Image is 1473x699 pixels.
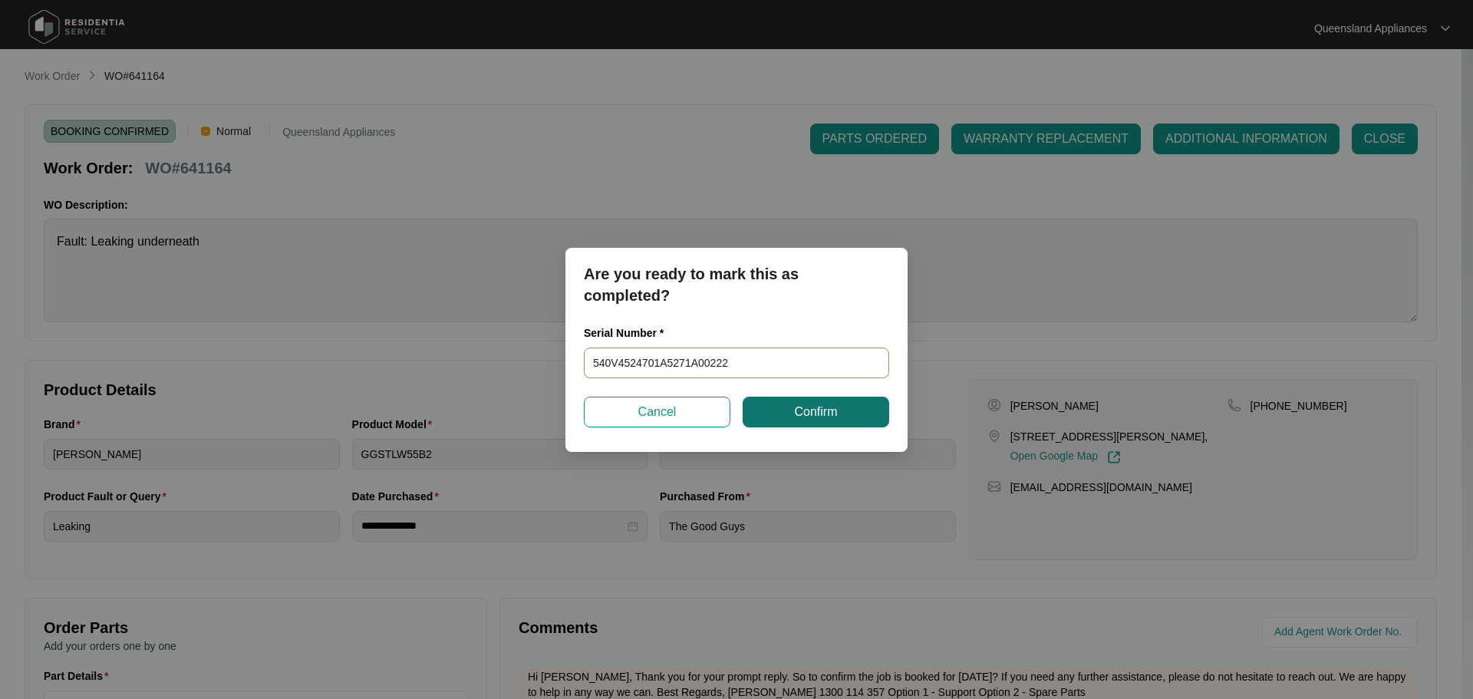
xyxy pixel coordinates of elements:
span: Confirm [794,403,837,421]
p: completed? [584,285,889,306]
p: Are you ready to mark this as [584,263,889,285]
label: Serial Number * [584,325,675,341]
span: Cancel [638,403,677,421]
button: Confirm [743,397,889,427]
button: Cancel [584,397,730,427]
